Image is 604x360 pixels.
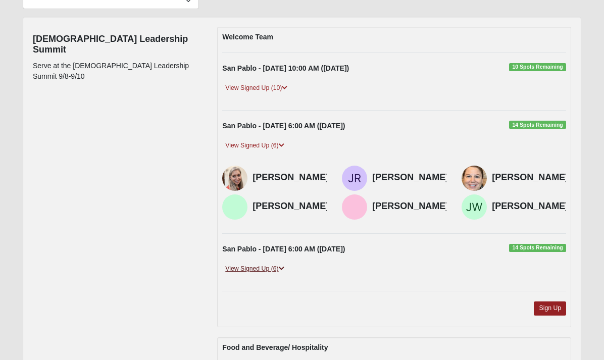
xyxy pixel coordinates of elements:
[222,140,287,151] a: View Signed Up (6)
[534,301,566,315] a: Sign Up
[222,194,247,220] img: Cary Schultz
[222,264,287,274] a: View Signed Up (6)
[222,245,345,253] strong: San Pablo - [DATE] 6:00 AM ([DATE])
[253,201,329,212] h4: [PERSON_NAME]
[509,121,566,129] span: 14 Spots Remaining
[222,83,290,93] a: View Signed Up (10)
[222,33,273,41] strong: Welcome Team
[509,244,566,252] span: 14 Spots Remaining
[492,172,568,183] h4: [PERSON_NAME]
[222,64,349,72] strong: San Pablo - [DATE] 10:00 AM ([DATE])
[222,166,247,191] img: Tiffanie Haak
[372,172,448,183] h4: [PERSON_NAME]
[462,166,487,191] img: Kate Bell
[509,63,566,71] span: 10 Spots Remaining
[372,201,448,212] h4: [PERSON_NAME]
[342,166,367,191] img: Jim Radney
[33,61,202,82] p: Serve at the [DEMOGRAPHIC_DATA] Leadership Summit 9/8-9/10
[342,194,367,220] img: Suzy Young
[492,201,568,212] h4: [PERSON_NAME]
[222,343,328,351] strong: Food and Beverage/ Hospitality
[33,34,202,56] h4: [DEMOGRAPHIC_DATA] Leadership Summit
[253,172,329,183] h4: [PERSON_NAME]
[462,194,487,220] img: Jack Weber
[222,122,345,130] strong: San Pablo - [DATE] 6:00 AM ([DATE])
